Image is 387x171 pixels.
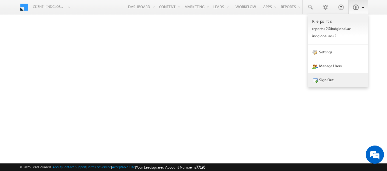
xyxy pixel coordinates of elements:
a: Acceptable Use [112,165,135,169]
span: Client - indglobal2 (77195) [33,4,65,10]
a: Manage Users [308,59,368,73]
span: 77195 [196,165,205,169]
textarea: Type your message and hit 'Enter' [8,56,111,126]
p: repor ts+2@ indgl obal. ae [312,26,364,31]
span: Your Leadsquared Account Number is [136,165,205,169]
div: Minimize live chat window [100,3,114,18]
a: Reports reports+2@indglobal.ae indglobal.ae+2 [308,14,368,45]
a: Sign Out [308,73,368,87]
a: Contact Support [62,165,86,169]
p: Reports [312,18,364,24]
em: Start Chat [83,131,110,139]
a: About [53,165,61,169]
p: indgl obal. ae+2 [312,34,364,38]
img: d_60004797649_company_0_60004797649 [10,32,26,40]
a: Settings [308,45,368,59]
a: Terms of Service [87,165,111,169]
span: © 2025 LeadSquared | | | | | [19,164,205,170]
div: Chat with us now [32,32,102,40]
